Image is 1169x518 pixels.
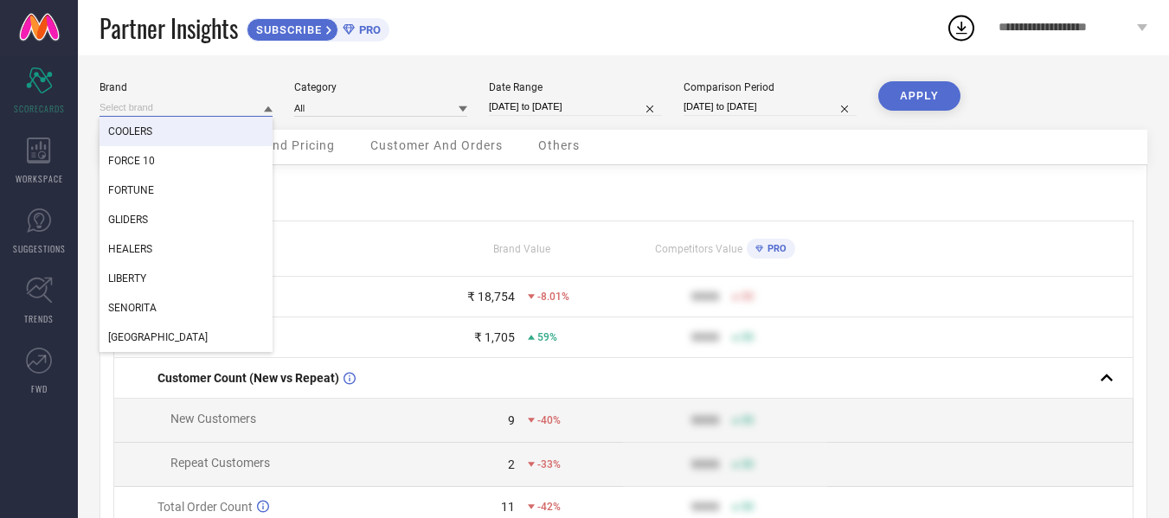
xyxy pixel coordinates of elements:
[100,176,273,205] div: FORTUNE
[691,500,719,514] div: 9999
[691,457,719,471] div: 9999
[691,413,719,427] div: 9999
[878,81,960,111] button: APPLY
[508,413,515,427] div: 9
[691,330,719,344] div: 9999
[108,243,152,255] span: HEALERS
[100,234,273,264] div: HEALERS
[108,184,154,196] span: FORTUNE
[100,205,273,234] div: GLIDERS
[108,155,155,167] span: FORCE 10
[108,272,146,285] span: LIBERTY
[247,14,389,42] a: SUBSCRIBEPRO
[467,290,515,304] div: ₹ 18,754
[493,243,550,255] span: Brand Value
[13,242,66,255] span: SUGGESTIONS
[157,500,253,514] span: Total Order Count
[100,146,273,176] div: FORCE 10
[355,23,381,36] span: PRO
[946,12,977,43] div: Open download list
[537,414,561,426] span: -40%
[31,382,48,395] span: FWD
[100,10,238,46] span: Partner Insights
[489,98,662,116] input: Select date range
[684,98,857,116] input: Select comparison period
[742,458,754,470] span: 50
[170,456,270,470] span: Repeat Customers
[14,102,65,115] span: SCORECARDS
[100,264,273,293] div: LIBERTY
[108,125,152,137] span: COOLERS
[763,243,787,254] span: PRO
[108,302,157,314] span: SENORITA
[742,331,754,343] span: 50
[370,138,503,152] span: Customer And Orders
[100,117,273,146] div: COOLERS
[157,371,339,385] span: Customer Count (New vs Repeat)
[474,330,515,344] div: ₹ 1,705
[113,178,1134,199] div: Metrics
[501,500,515,514] div: 11
[294,81,467,93] div: Category
[247,23,326,36] span: SUBSCRIBE
[16,172,63,185] span: WORKSPACE
[100,99,273,117] input: Select brand
[108,214,148,226] span: GLIDERS
[108,331,208,343] span: [GEOGRAPHIC_DATA]
[655,243,742,255] span: Competitors Value
[537,331,557,343] span: 59%
[684,81,857,93] div: Comparison Period
[508,457,515,471] div: 2
[537,501,561,513] span: -42%
[691,290,719,304] div: 9999
[489,81,662,93] div: Date Range
[100,323,273,352] div: WINDSOR
[742,501,754,513] span: 50
[538,138,580,152] span: Others
[742,291,754,303] span: 50
[100,81,273,93] div: Brand
[100,293,273,323] div: SENORITA
[24,312,54,325] span: TRENDS
[170,412,256,425] span: New Customers
[537,458,561,470] span: -33%
[537,291,569,303] span: -8.01%
[742,414,754,426] span: 50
